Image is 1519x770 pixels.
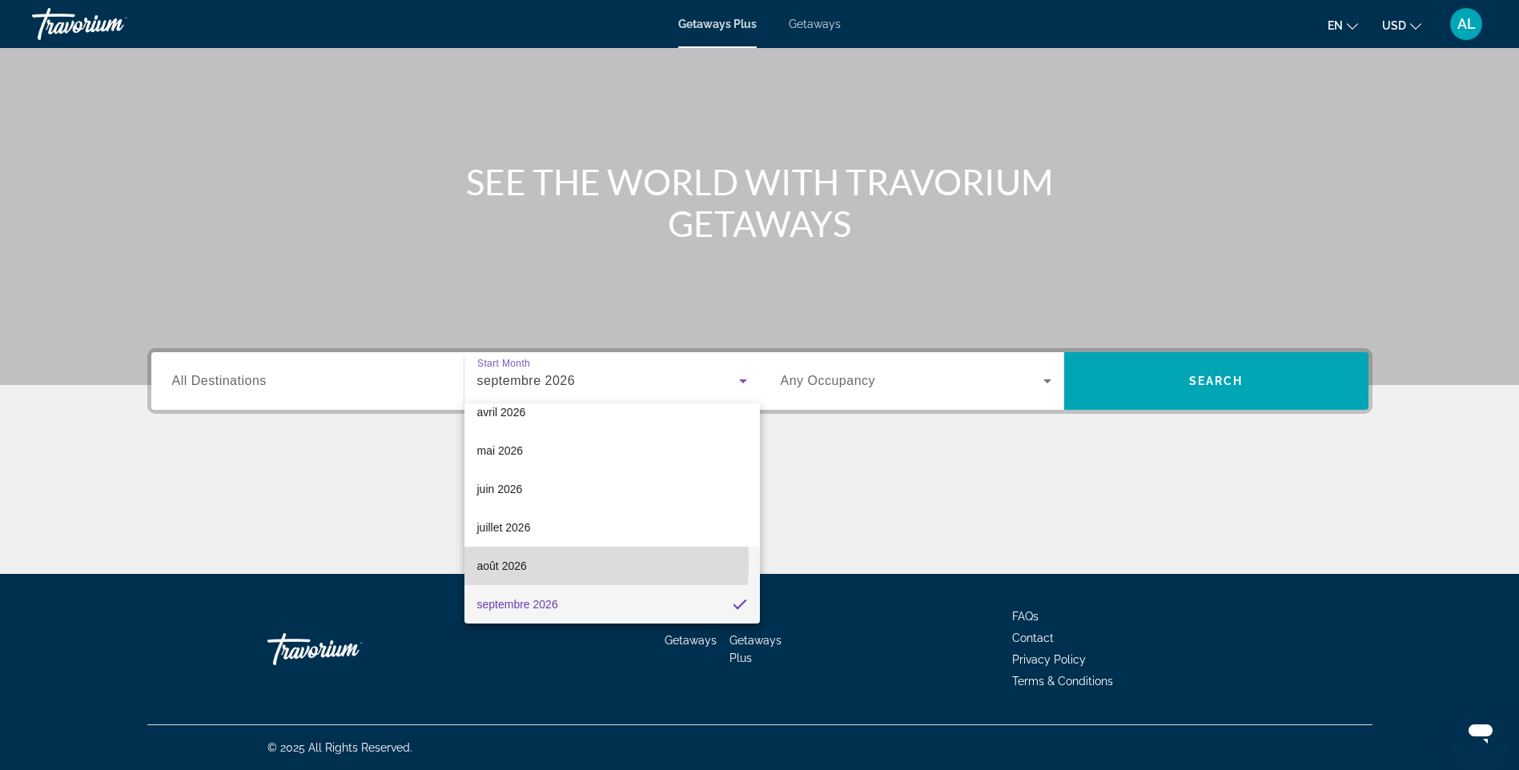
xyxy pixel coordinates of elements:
span: septembre 2026 [477,595,558,614]
iframe: Bouton de lancement de la fenêtre de messagerie [1455,706,1506,757]
span: avril 2026 [477,403,526,422]
span: juin 2026 [477,479,523,499]
span: juillet 2026 [477,518,531,537]
span: août 2026 [477,556,527,575]
span: mai 2026 [477,441,524,460]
